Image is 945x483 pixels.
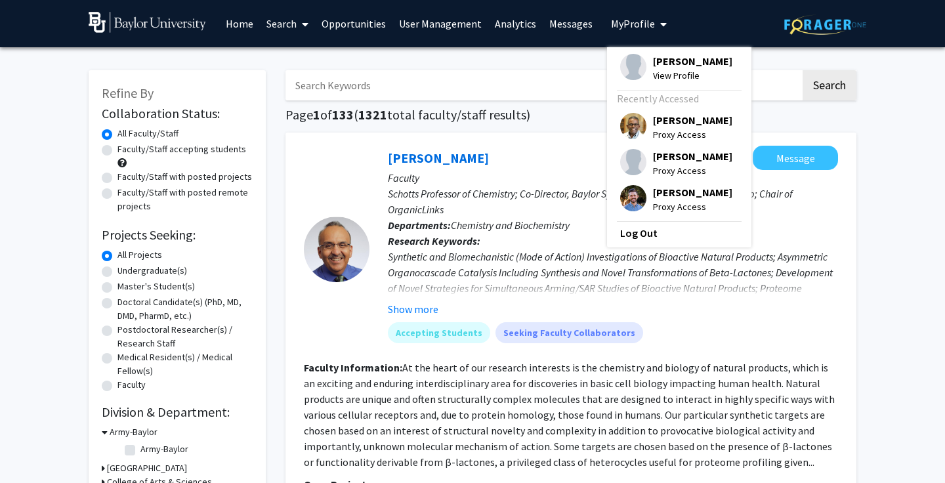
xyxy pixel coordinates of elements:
[620,185,646,211] img: Profile Picture
[117,142,246,156] label: Faculty/Staff accepting students
[620,225,738,241] a: Log Out
[653,149,732,163] span: [PERSON_NAME]
[285,70,801,100] input: Search Keywords
[620,54,732,83] div: Profile Picture[PERSON_NAME]View Profile
[117,378,146,392] label: Faculty
[388,150,489,166] a: [PERSON_NAME]
[653,199,732,214] span: Proxy Access
[392,1,488,47] a: User Management
[620,149,646,175] img: Profile Picture
[102,404,253,420] h2: Division & Department:
[543,1,599,47] a: Messages
[89,12,206,33] img: Baylor University Logo
[620,113,732,142] div: Profile Picture[PERSON_NAME]Proxy Access
[102,227,253,243] h2: Projects Seeking:
[388,322,490,343] mat-chip: Accepting Students
[653,127,732,142] span: Proxy Access
[803,70,856,100] button: Search
[451,219,570,232] span: Chemistry and Biochemistry
[653,68,732,83] span: View Profile
[117,127,178,140] label: All Faculty/Staff
[653,185,732,199] span: [PERSON_NAME]
[653,113,732,127] span: [PERSON_NAME]
[313,106,320,123] span: 1
[117,280,195,293] label: Master's Student(s)
[653,163,732,178] span: Proxy Access
[332,106,354,123] span: 133
[10,424,56,473] iframe: Chat
[620,185,732,214] div: Profile Picture[PERSON_NAME]Proxy Access
[117,350,253,378] label: Medical Resident(s) / Medical Fellow(s)
[102,85,154,101] span: Refine By
[304,361,835,469] fg-read-more: At the heart of our research interests is the chemistry and biology of natural products, which is...
[495,322,643,343] mat-chip: Seeking Faculty Collaborators
[388,170,838,186] p: Faculty
[117,323,253,350] label: Postdoctoral Researcher(s) / Research Staff
[304,361,402,374] b: Faculty Information:
[388,301,438,317] button: Show more
[753,146,838,170] button: Message Daniel Romo
[107,461,187,475] h3: [GEOGRAPHIC_DATA]
[140,442,188,456] label: Army-Baylor
[488,1,543,47] a: Analytics
[117,170,252,184] label: Faculty/Staff with posted projects
[117,295,253,323] label: Doctoral Candidate(s) (PhD, MD, DMD, PharmD, etc.)
[388,249,838,312] div: Synthetic and Biomechanistic (Mode of Action) Investigations of Bioactive Natural Products; Asymm...
[260,1,315,47] a: Search
[620,113,646,139] img: Profile Picture
[611,17,655,30] span: My Profile
[617,91,738,106] div: Recently Accessed
[388,234,480,247] b: Research Keywords:
[388,186,838,217] p: Schotts Professor of Chemistry; Co-Director, Baylor Synthesis & Drug Lead Discovery Lab; Chair of...
[285,107,856,123] h1: Page of ( total faculty/staff results)
[653,54,732,68] span: [PERSON_NAME]
[102,106,253,121] h2: Collaboration Status:
[315,1,392,47] a: Opportunities
[110,425,157,439] h3: Army-Baylor
[620,54,646,80] img: Profile Picture
[117,248,162,262] label: All Projects
[117,186,253,213] label: Faculty/Staff with posted remote projects
[358,106,387,123] span: 1321
[388,219,451,232] b: Departments:
[219,1,260,47] a: Home
[117,264,187,278] label: Undergraduate(s)
[784,14,866,35] img: ForagerOne Logo
[620,149,732,178] div: Profile Picture[PERSON_NAME]Proxy Access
